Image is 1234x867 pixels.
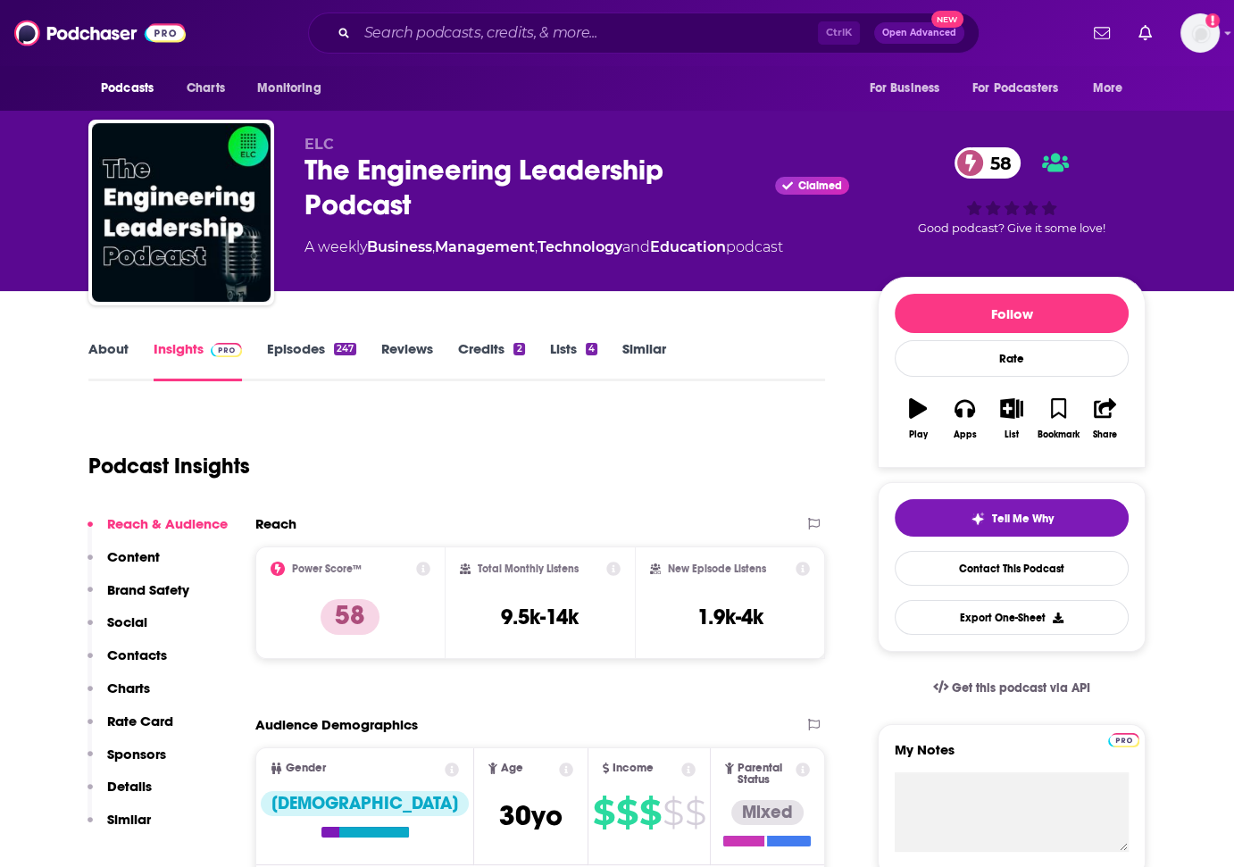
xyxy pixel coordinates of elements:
[650,238,726,255] a: Education
[88,679,150,713] button: Charts
[501,604,579,630] h3: 9.5k-14k
[1180,13,1220,53] img: User Profile
[88,746,166,779] button: Sponsors
[992,512,1054,526] span: Tell Me Why
[535,238,538,255] span: ,
[107,811,151,828] p: Similar
[1080,71,1146,105] button: open menu
[878,136,1146,246] div: 58Good podcast? Give it some love!
[381,340,433,381] a: Reviews
[856,71,962,105] button: open menu
[367,238,432,255] a: Business
[955,147,1021,179] a: 58
[88,548,160,581] button: Content
[267,340,356,381] a: Episodes247
[738,763,793,786] span: Parental Status
[622,340,666,381] a: Similar
[1180,13,1220,53] button: Show profile menu
[1108,730,1139,747] a: Pro website
[869,76,939,101] span: For Business
[697,604,763,630] h3: 1.9k-4k
[972,76,1058,101] span: For Podcasters
[357,19,818,47] input: Search podcasts, credits, & more...
[972,147,1021,179] span: 58
[1205,13,1220,28] svg: Add a profile image
[435,238,535,255] a: Management
[175,71,236,105] a: Charts
[432,238,435,255] span: ,
[988,387,1035,451] button: List
[668,563,766,575] h2: New Episode Listens
[304,136,334,153] span: ELC
[107,581,189,598] p: Brand Safety
[895,600,1129,635] button: Export One-Sheet
[501,763,523,774] span: Age
[257,76,321,101] span: Monitoring
[895,499,1129,537] button: tell me why sparkleTell Me Why
[88,713,173,746] button: Rate Card
[261,791,469,816] div: [DEMOGRAPHIC_DATA]
[639,798,661,827] span: $
[931,11,963,28] span: New
[107,515,228,532] p: Reach & Audience
[286,763,326,774] span: Gender
[107,778,152,795] p: Details
[14,16,186,50] img: Podchaser - Follow, Share and Rate Podcasts
[616,798,638,827] span: $
[961,71,1084,105] button: open menu
[513,343,524,355] div: 2
[798,181,842,190] span: Claimed
[663,798,683,827] span: $
[586,343,597,355] div: 4
[88,515,228,548] button: Reach & Audience
[245,71,344,105] button: open menu
[255,716,418,733] h2: Audience Demographics
[952,680,1090,696] span: Get this podcast via API
[88,613,147,646] button: Social
[1093,76,1123,101] span: More
[895,741,1129,772] label: My Notes
[154,340,242,381] a: InsightsPodchaser Pro
[593,798,614,827] span: $
[211,343,242,357] img: Podchaser Pro
[88,811,151,844] button: Similar
[107,548,160,565] p: Content
[1108,733,1139,747] img: Podchaser Pro
[88,71,177,105] button: open menu
[1131,18,1159,48] a: Show notifications dropdown
[909,429,928,440] div: Play
[88,453,250,479] h1: Podcast Insights
[550,340,597,381] a: Lists4
[895,551,1129,586] a: Contact This Podcast
[88,581,189,614] button: Brand Safety
[88,340,129,381] a: About
[731,800,804,825] div: Mixed
[107,613,147,630] p: Social
[107,713,173,729] p: Rate Card
[919,666,1105,710] a: Get this podcast via API
[941,387,988,451] button: Apps
[1038,429,1080,440] div: Bookmark
[292,563,362,575] h2: Power Score™
[92,123,271,302] img: The Engineering Leadership Podcast
[895,387,941,451] button: Play
[895,294,1129,333] button: Follow
[954,429,977,440] div: Apps
[321,599,379,635] p: 58
[622,238,650,255] span: and
[882,29,956,38] span: Open Advanced
[538,238,622,255] a: Technology
[1035,387,1081,451] button: Bookmark
[1093,429,1117,440] div: Share
[918,221,1105,235] span: Good podcast? Give it some love!
[107,646,167,663] p: Contacts
[107,746,166,763] p: Sponsors
[304,237,783,258] div: A weekly podcast
[478,563,579,575] h2: Total Monthly Listens
[107,679,150,696] p: Charts
[1005,429,1019,440] div: List
[187,76,225,101] span: Charts
[1180,13,1220,53] span: Logged in as mindyn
